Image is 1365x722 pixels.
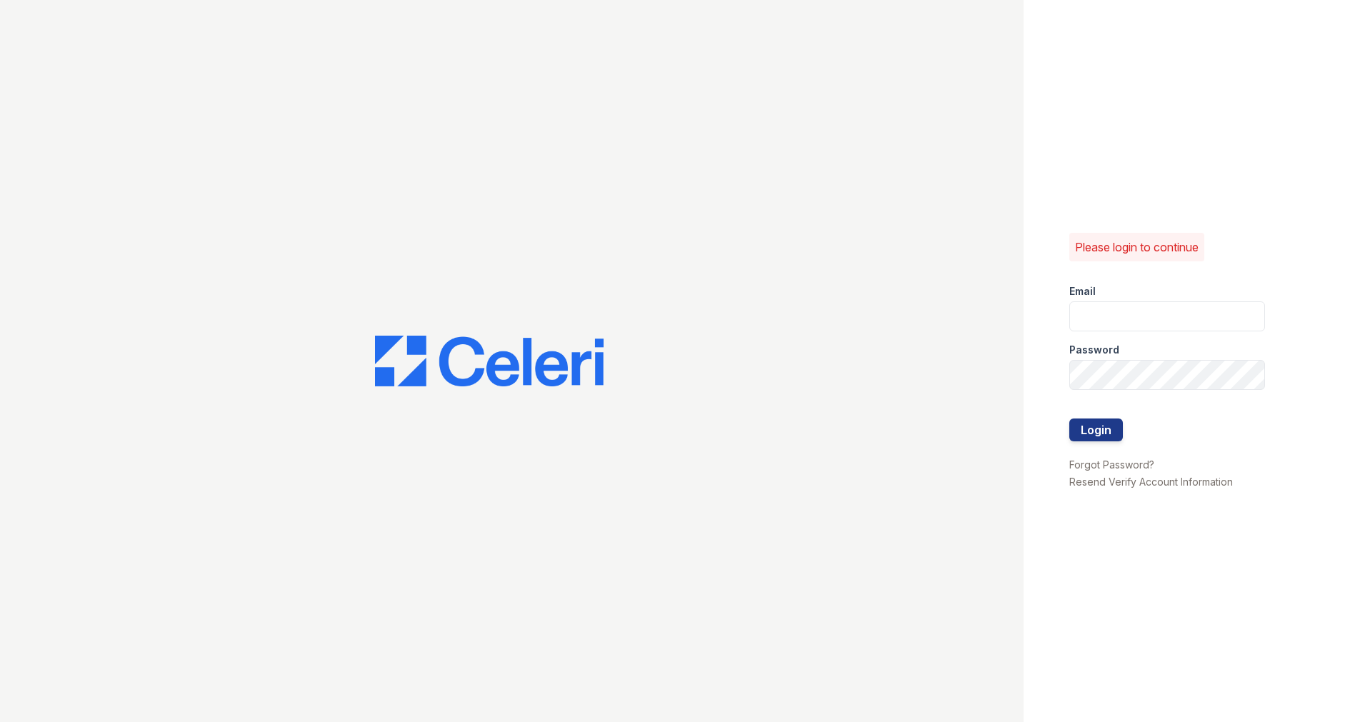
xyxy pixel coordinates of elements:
a: Forgot Password? [1069,458,1154,471]
button: Login [1069,418,1123,441]
label: Email [1069,284,1096,299]
p: Please login to continue [1075,239,1199,256]
a: Resend Verify Account Information [1069,476,1233,488]
label: Password [1069,343,1119,357]
img: CE_Logo_Blue-a8612792a0a2168367f1c8372b55b34899dd931a85d93a1a3d3e32e68fde9ad4.png [375,336,604,387]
